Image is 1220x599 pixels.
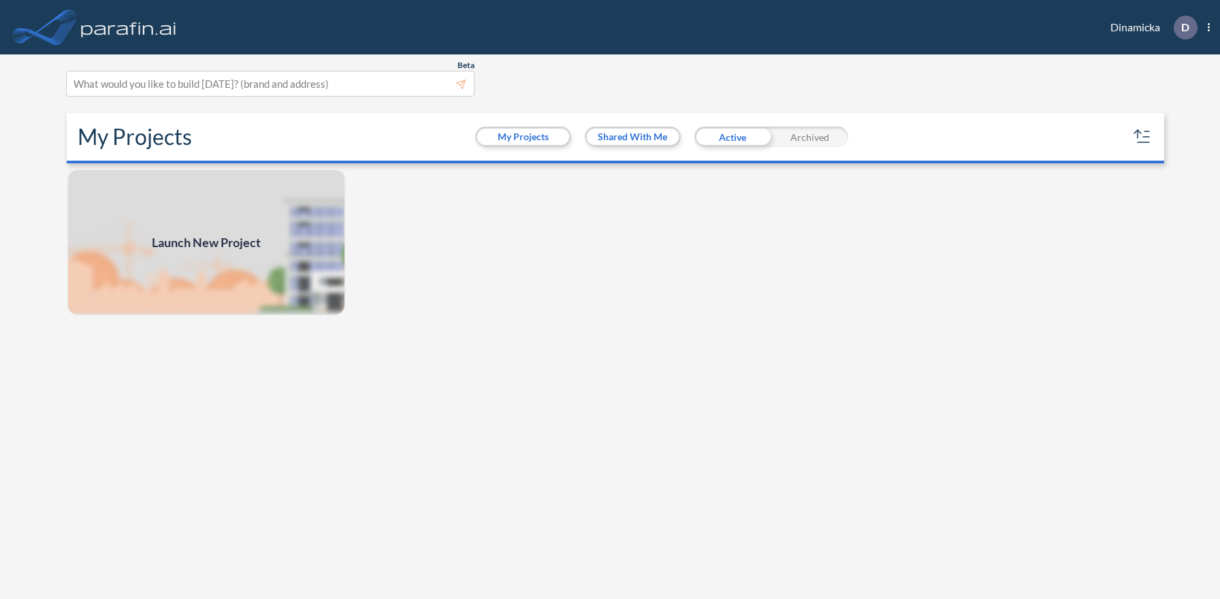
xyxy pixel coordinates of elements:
p: D [1181,21,1189,33]
button: My Projects [477,129,569,145]
button: sort [1131,126,1153,148]
div: Active [694,127,771,147]
span: Beta [457,60,475,71]
a: Launch New Project [67,169,346,316]
img: logo [78,14,179,41]
button: Shared With Me [587,129,679,145]
h2: My Projects [78,124,192,150]
img: add [67,169,346,316]
div: Archived [771,127,848,147]
div: Dinamicka [1090,16,1210,39]
span: Launch New Project [152,233,261,252]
